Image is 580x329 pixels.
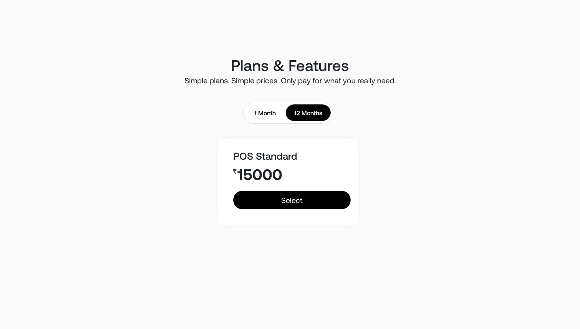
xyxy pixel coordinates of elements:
a: 1 Month [246,104,284,121]
h1: Plans & Features [86,56,494,74]
p: Simple plans. Simple prices. Only pay for what you really need. [86,77,494,84]
h6: 15000 [233,165,350,183]
a: 12 Months [286,104,331,121]
p: ₹ [232,168,237,176]
h2: POS Standard [233,150,350,162]
a: Select [233,191,350,209]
